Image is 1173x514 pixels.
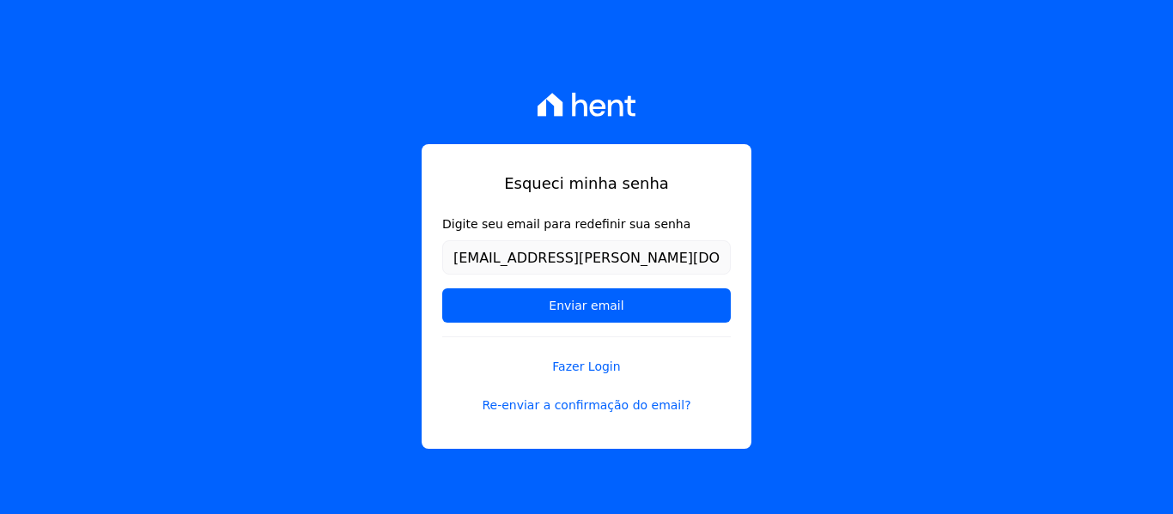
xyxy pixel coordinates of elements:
h1: Esqueci minha senha [442,172,731,195]
label: Digite seu email para redefinir sua senha [442,215,731,233]
input: Enviar email [442,288,731,323]
input: Email [442,240,731,275]
a: Fazer Login [442,336,731,376]
a: Re-enviar a confirmação do email? [442,396,731,414]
